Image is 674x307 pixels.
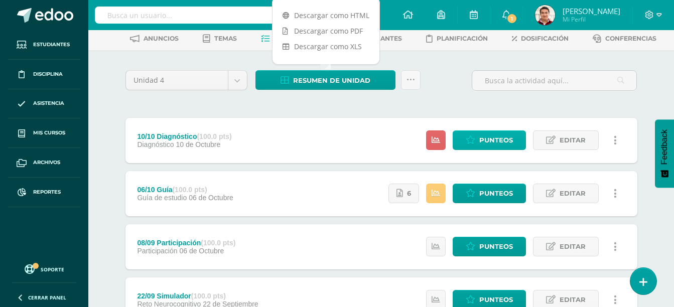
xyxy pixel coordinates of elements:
div: 10/10 Diagnóstico [137,132,231,140]
span: Archivos [33,159,60,167]
span: Punteos [479,131,513,149]
span: Mis cursos [33,129,65,137]
a: Punteos [453,237,526,256]
a: Anuncios [130,31,179,47]
a: Conferencias [593,31,656,47]
span: Participación [137,247,177,255]
a: Reportes [8,178,80,207]
span: Punteos [479,237,513,256]
a: Asistencia [8,89,80,119]
a: Archivos [8,148,80,178]
span: Asistencia [33,99,64,107]
a: Punteos [453,184,526,203]
span: Mi Perfil [563,15,620,24]
a: Planificación [426,31,488,47]
img: e7cd323b44cf5a74fd6dd1684ce041c5.png [535,5,555,25]
span: Temas [214,35,237,42]
span: Soporte [41,266,64,273]
span: 10 de Octubre [176,140,220,148]
a: Actividades [261,31,318,47]
span: 06 de Octubre [189,194,233,202]
a: Punteos [453,130,526,150]
span: Unidad 4 [133,71,220,90]
span: Editar [560,131,586,149]
a: 6 [388,184,419,203]
span: Resumen de unidad [293,71,370,90]
span: Guía de estudio [137,194,187,202]
strong: (100.0 pts) [191,292,226,300]
span: Editar [560,237,586,256]
span: Planificación [437,35,488,42]
a: Soporte [12,262,76,275]
span: Feedback [660,129,669,165]
span: 6 [407,184,411,203]
span: Diagnóstico [137,140,174,148]
a: Descargar como HTML [273,8,379,23]
span: Cerrar panel [28,294,66,301]
a: Resumen de unidad [255,70,395,90]
span: Anuncios [144,35,179,42]
input: Busca la actividad aquí... [472,71,636,90]
span: Disciplina [33,70,63,78]
div: 08/09 Participación [137,239,235,247]
a: Unidad 4 [126,71,247,90]
strong: (100.0 pts) [201,239,235,247]
span: Editar [560,184,586,203]
span: Dosificación [521,35,569,42]
span: [PERSON_NAME] [563,6,620,16]
span: Estudiantes [33,41,70,49]
a: Descargar como XLS [273,39,379,54]
strong: (100.0 pts) [197,132,231,140]
a: Estudiantes [8,30,80,60]
button: Feedback - Mostrar encuesta [655,119,674,188]
a: Disciplina [8,60,80,89]
a: Temas [203,31,237,47]
span: Punteos [479,184,513,203]
span: Conferencias [605,35,656,42]
input: Busca un usuario... [95,7,312,24]
strong: (100.0 pts) [172,186,207,194]
span: 06 de Octubre [179,247,224,255]
span: Reportes [33,188,61,196]
a: Mis cursos [8,118,80,148]
span: 1 [506,13,517,24]
div: 06/10 Guía [137,186,233,194]
a: Descargar como PDF [273,23,379,39]
a: Dosificación [512,31,569,47]
div: 22/09 Simulador [137,292,258,300]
